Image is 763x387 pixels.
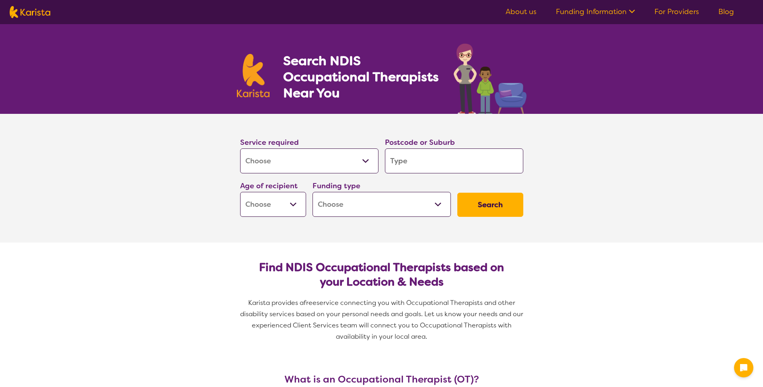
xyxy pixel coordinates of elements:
a: Blog [718,7,734,16]
h3: What is an Occupational Therapist (OT)? [237,374,526,385]
a: Funding Information [556,7,635,16]
span: free [304,298,317,307]
h2: Find NDIS Occupational Therapists based on your Location & Needs [247,260,517,289]
span: Karista provides a [248,298,304,307]
label: Funding type [313,181,360,191]
span: service connecting you with Occupational Therapists and other disability services based on your p... [240,298,525,341]
img: occupational-therapy [454,43,526,114]
input: Type [385,148,523,173]
label: Age of recipient [240,181,298,191]
img: Karista logo [10,6,50,18]
h1: Search NDIS Occupational Therapists Near You [283,53,440,101]
label: Postcode or Suburb [385,138,455,147]
img: Karista logo [237,54,270,97]
button: Search [457,193,523,217]
a: About us [506,7,537,16]
a: For Providers [654,7,699,16]
label: Service required [240,138,299,147]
